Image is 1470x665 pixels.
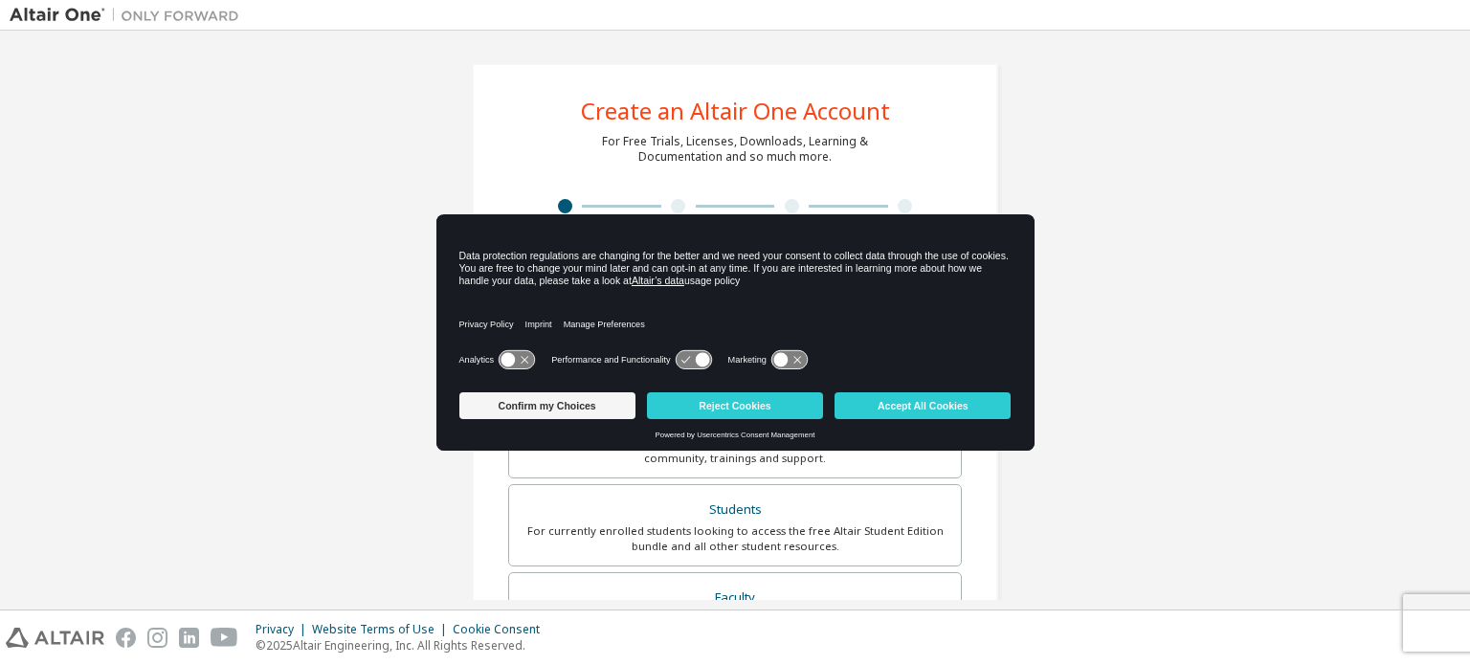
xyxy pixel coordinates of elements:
[10,6,249,25] img: Altair One
[147,628,167,648] img: instagram.svg
[521,497,949,523] div: Students
[116,628,136,648] img: facebook.svg
[256,637,551,654] p: © 2025 Altair Engineering, Inc. All Rights Reserved.
[6,628,104,648] img: altair_logo.svg
[256,622,312,637] div: Privacy
[521,585,949,611] div: Faculty
[521,523,949,554] div: For currently enrolled students looking to access the free Altair Student Edition bundle and all ...
[312,622,453,637] div: Website Terms of Use
[453,622,551,637] div: Cookie Consent
[179,628,199,648] img: linkedin.svg
[602,134,868,165] div: For Free Trials, Licenses, Downloads, Learning & Documentation and so much more.
[581,100,890,122] div: Create an Altair One Account
[211,628,238,648] img: youtube.svg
